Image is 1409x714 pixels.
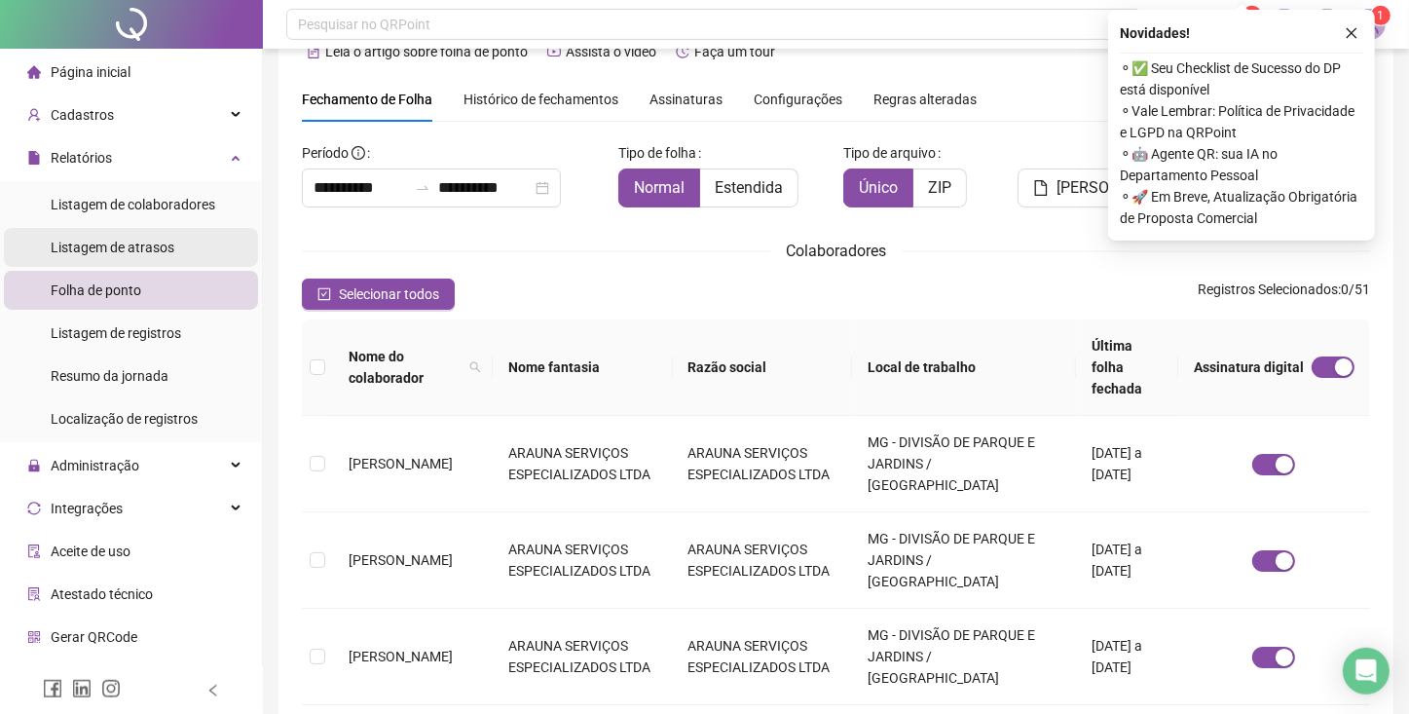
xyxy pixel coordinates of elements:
[1120,186,1363,229] span: ⚬ 🚀 Em Breve, Atualização Obrigatória de Proposta Comercial
[349,346,462,389] span: Nome do colaborador
[873,93,977,106] span: Regras alteradas
[754,93,842,106] span: Configurações
[1120,57,1363,100] span: ⚬ ✅ Seu Checklist de Sucesso do DP está disponível
[465,342,485,393] span: search
[51,282,141,298] span: Folha de ponto
[1343,648,1390,695] div: Open Intercom Messenger
[349,649,453,664] span: [PERSON_NAME]
[852,512,1076,609] td: MG - DIVISÃO DE PARQUE E JARDINS / [GEOGRAPHIC_DATA]
[51,629,137,645] span: Gerar QRCode
[339,283,439,305] span: Selecionar todos
[415,180,430,196] span: to
[51,458,139,473] span: Administração
[43,679,62,698] span: facebook
[493,319,673,416] th: Nome fantasia
[649,93,723,106] span: Assinaturas
[786,242,886,260] span: Colaboradores
[101,679,121,698] span: instagram
[27,502,41,515] span: sync
[206,684,220,697] span: left
[1198,282,1338,297] span: Registros Selecionados
[493,609,673,705] td: ARAUNA SERVIÇOS ESPECIALIZADOS LTDA
[1018,169,1189,207] button: [PERSON_NAME]
[1249,9,1256,22] span: 1
[1076,609,1178,705] td: [DATE] a [DATE]
[715,178,783,197] span: Estendida
[852,416,1076,512] td: MG - DIVISÃO DE PARQUE E JARDINS / [GEOGRAPHIC_DATA]
[1345,26,1358,40] span: close
[673,609,853,705] td: ARAUNA SERVIÇOS ESPECIALIZADOS LTDA
[676,45,689,58] span: history
[51,240,174,255] span: Listagem de atrasos
[1120,22,1190,44] span: Novidades !
[566,44,656,59] span: Assista o vídeo
[51,107,114,123] span: Cadastros
[1033,180,1049,196] span: file
[634,178,685,197] span: Normal
[415,180,430,196] span: swap-right
[51,501,123,516] span: Integrações
[51,150,112,166] span: Relatórios
[469,361,481,373] span: search
[1076,416,1178,512] td: [DATE] a [DATE]
[1076,319,1178,416] th: Última folha fechada
[72,679,92,698] span: linkedin
[27,65,41,79] span: home
[1057,176,1173,200] span: [PERSON_NAME]
[618,142,696,164] span: Tipo de folha
[307,45,320,58] span: file-text
[27,108,41,122] span: user-add
[302,279,455,310] button: Selecionar todos
[547,45,561,58] span: youtube
[302,145,349,161] span: Período
[51,368,168,384] span: Resumo da jornada
[673,319,853,416] th: Razão social
[51,325,181,341] span: Listagem de registros
[349,456,453,471] span: [PERSON_NAME]
[1120,100,1363,143] span: ⚬ Vale Lembrar: Política de Privacidade e LGPD na QRPoint
[673,416,853,512] td: ARAUNA SERVIÇOS ESPECIALIZADOS LTDA
[27,545,41,558] span: audit
[51,64,130,80] span: Página inicial
[1378,9,1385,22] span: 1
[852,319,1076,416] th: Local de trabalho
[349,552,453,568] span: [PERSON_NAME]
[51,586,153,602] span: Atestado técnico
[27,459,41,472] span: lock
[852,609,1076,705] td: MG - DIVISÃO DE PARQUE E JARDINS / [GEOGRAPHIC_DATA]
[859,178,898,197] span: Único
[1076,512,1178,609] td: [DATE] a [DATE]
[27,587,41,601] span: solution
[27,151,41,165] span: file
[325,44,528,59] span: Leia o artigo sobre folha de ponto
[673,512,853,609] td: ARAUNA SERVIÇOS ESPECIALIZADOS LTDA
[352,146,365,160] span: info-circle
[1371,6,1390,25] sup: Atualize o seu contato no menu Meus Dados
[1242,6,1262,25] sup: 1
[463,92,618,107] span: Histórico de fechamentos
[1120,143,1363,186] span: ⚬ 🤖 Agente QR: sua IA no Departamento Pessoal
[493,416,673,512] td: ARAUNA SERVIÇOS ESPECIALIZADOS LTDA
[27,630,41,644] span: qrcode
[1198,279,1370,310] span: : 0 / 51
[843,142,936,164] span: Tipo de arquivo
[302,92,432,107] span: Fechamento de Folha
[317,287,331,301] span: check-square
[51,197,215,212] span: Listagem de colaboradores
[928,178,951,197] span: ZIP
[51,411,198,427] span: Localização de registros
[493,512,673,609] td: ARAUNA SERVIÇOS ESPECIALIZADOS LTDA
[694,44,775,59] span: Faça um tour
[1194,357,1304,378] span: Assinatura digital
[51,544,130,559] span: Aceite de uso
